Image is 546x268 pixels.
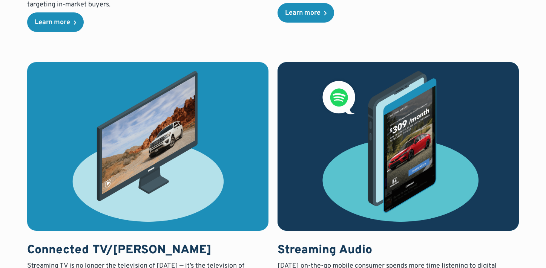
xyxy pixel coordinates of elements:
h3: Connected TV/[PERSON_NAME] [27,243,256,259]
div: Learn more [285,10,321,17]
div: Learn more [35,19,70,26]
a: Learn more [27,12,84,32]
h3: Streaming Audio [278,243,507,259]
a: Learn more [278,3,334,23]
